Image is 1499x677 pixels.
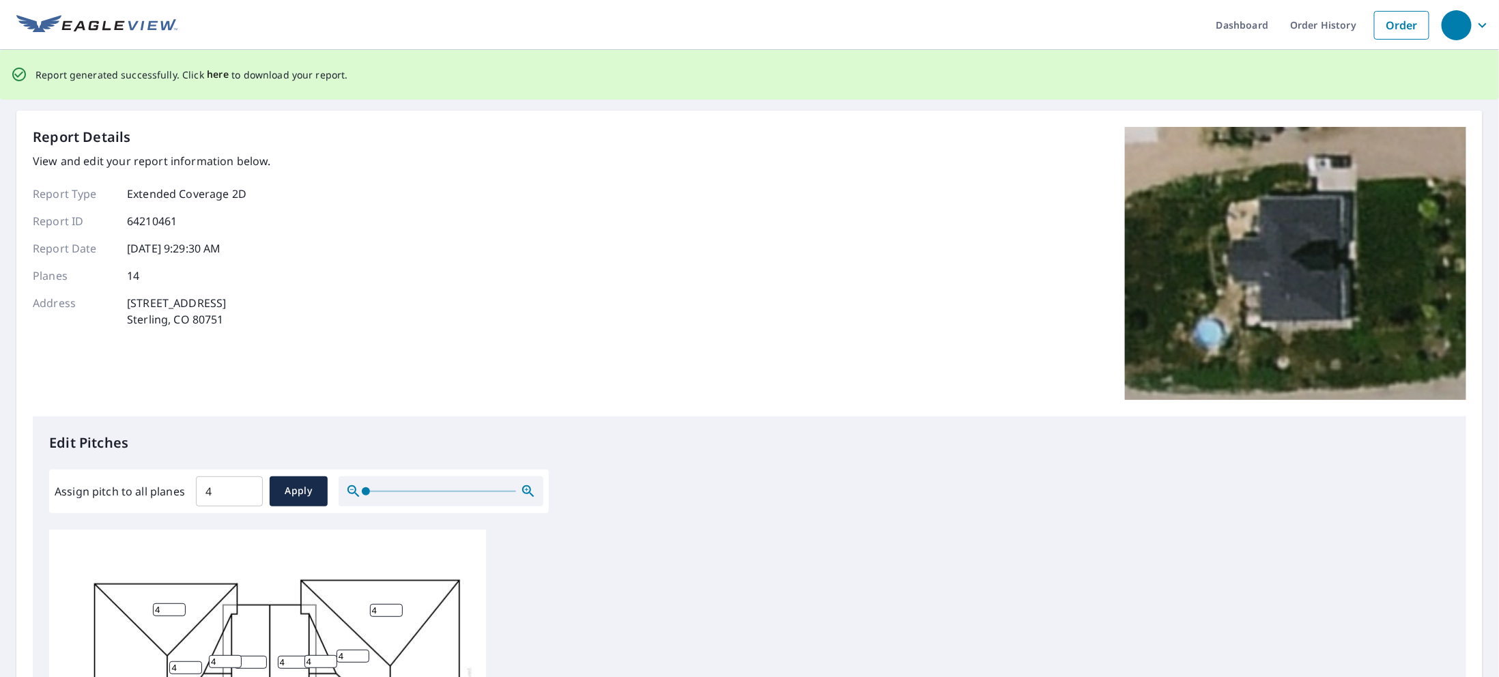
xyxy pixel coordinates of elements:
p: Report Details [33,127,131,147]
p: Report ID [33,213,115,229]
input: 00.0 [196,472,263,510]
img: EV Logo [16,15,177,35]
p: Report Date [33,240,115,257]
p: Extended Coverage 2D [127,186,246,202]
p: Report generated successfully. Click to download your report. [35,66,348,83]
p: 64210461 [127,213,177,229]
p: View and edit your report information below. [33,153,271,169]
label: Assign pitch to all planes [55,483,185,500]
button: here [207,66,229,83]
p: [DATE] 9:29:30 AM [127,240,221,257]
p: [STREET_ADDRESS] Sterling, CO 80751 [127,295,226,328]
img: Top image [1125,127,1466,400]
p: Planes [33,268,115,284]
p: Address [33,295,115,328]
p: 14 [127,268,139,284]
p: Report Type [33,186,115,202]
p: Edit Pitches [49,433,1450,453]
button: Apply [270,476,328,506]
span: Apply [281,482,317,500]
a: Order [1374,11,1429,40]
